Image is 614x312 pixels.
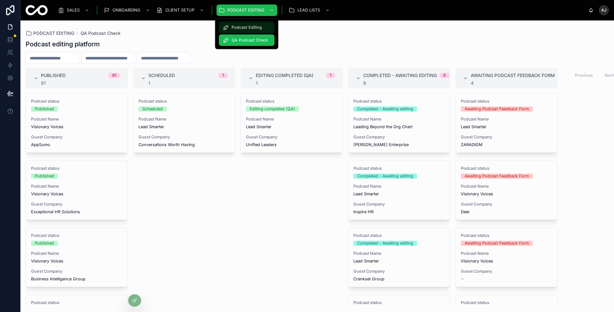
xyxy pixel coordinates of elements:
div: 1 [256,81,335,86]
a: Podcast statusPublishedPodcast NameVisionary VoicesGuest CompanyExceptional HR Solutions [26,160,128,220]
div: scrollable content [53,3,588,17]
span: Podcast Name [461,117,552,122]
span: Guest Company [31,202,122,207]
span: Podcast status [461,300,552,305]
a: Podcast statusAwaiting Podcast Feedback FormPodcast NameLead SmarterGuest CompanyZARADIGM [455,93,558,153]
div: Completed - Awaiting editing [357,241,413,246]
span: Inspire HR [353,209,445,215]
span: Lead Smarter [246,124,337,129]
span: Podcast Name [353,184,445,189]
a: Podcast statusCompleted - Awaiting editingPodcast NameLeading Beyond the Org ChartGuest Company[P... [348,93,450,153]
span: Guest Company [353,202,445,207]
span: SALES [67,8,80,13]
span: Visionary Voices [31,191,122,197]
span: -- [461,277,465,282]
span: Podcast status [461,166,552,171]
span: Podcast Name [353,251,445,256]
span: [PERSON_NAME] Enterprise [353,142,445,147]
span: AJ [601,8,606,13]
a: ONBOARDING [102,4,153,16]
span: Guest Company [31,269,122,274]
div: Awaiting Podcast Feedback Form [465,174,529,179]
span: Guest Company [353,135,445,140]
span: Editing completed (QA) [256,72,313,79]
span: Lead Smarter [353,259,445,264]
span: Guest Company [246,135,337,140]
div: Published [35,241,54,246]
a: Podcast statusAwaiting Podcast Feedback FormPodcast NameVisionary VoicesGuest CompanyDeer [455,160,558,220]
span: Podcast status [353,300,445,305]
img: App logo [26,5,48,15]
span: Unified Leaders [246,142,337,147]
a: QA Podcast Check [219,35,274,46]
a: Podcast statusScheduledPodcast NameLead SmarterGuest CompanyConversations Worth Having [133,93,235,153]
span: Completed - Awaiting editing [363,72,437,79]
span: ONBOARDING [113,8,140,13]
span: Guest Company [461,202,552,207]
span: Guest Company [461,269,552,274]
span: Visionary Voices [461,191,552,197]
span: CLIENT SETUP [165,8,194,13]
span: Podcast status [31,166,122,171]
div: Editing completed (QA) [250,106,295,112]
span: Podcast status [353,166,445,171]
div: Published [35,174,54,179]
span: Leading Beyond the Org Chart [353,124,445,129]
a: Podcast statusCompleted - Awaiting editingPodcast NameLead SmarterGuest CompanyCrankset Group [348,228,450,287]
a: CLIENT SETUP [154,4,207,16]
span: PODCAST EDITING [33,30,74,36]
span: ZARADIGM [461,142,552,147]
span: AppSumo [31,142,122,147]
span: Podcast Name [31,184,122,189]
div: 1 [222,73,224,78]
a: Podcast statusEditing completed (QA)Podcast NameLead SmarterGuest CompanyUnified Leaders [240,93,343,153]
span: LEAD LISTS [297,8,320,13]
span: Business Intelligence Group [31,277,122,282]
span: Lead Smarter [353,191,445,197]
span: QA Podcast Check [232,38,268,43]
div: Awaiting Podcast Feedback Form [465,241,529,246]
span: Podcast Name [31,117,122,122]
div: 81 [41,81,120,86]
a: PODCAST EDITING [26,30,74,36]
div: 6 [363,81,450,86]
span: PODCAST EDITING [227,8,264,13]
div: Awaiting Podcast Feedback Form [465,106,529,112]
span: Lead Smarter [138,124,230,129]
a: PODCAST EDITING [216,4,277,16]
span: Lead Smarter [461,124,552,129]
span: Podcast status [246,99,337,104]
span: Exceptional HR Solutions [31,209,122,215]
div: 1 [330,73,331,78]
a: Podcast statusCompleted - Awaiting editingPodcast NameLead SmarterGuest CompanyInspire HR [348,160,450,220]
span: Podcast Name [461,251,552,256]
span: Conversations Worth Having [138,142,230,147]
h1: Podcast editing platform [26,40,100,49]
span: Podcast Name [246,117,337,122]
span: Awaiting Podcast Feedback Form [471,72,555,79]
span: Podcast status [353,233,445,238]
div: 6 [443,73,446,78]
a: Podcast Editing [219,22,274,33]
div: 81 [112,73,116,78]
span: Guest Company [138,135,230,140]
span: Deer [461,209,552,215]
a: LEAD LISTS [287,4,333,16]
span: Podcast status [31,99,122,104]
span: Podcast status [31,300,122,305]
span: Podcast Name [353,117,445,122]
span: Podcast Name [461,184,552,189]
span: Podcast Name [31,251,122,256]
div: 1 [148,81,228,86]
span: Published [41,72,66,79]
a: SALES [56,4,92,16]
a: QA Podcast Check [81,30,121,36]
span: Visionary Voices [31,124,122,129]
span: Guest Company [461,135,552,140]
div: Scheduled [142,106,163,112]
div: 4 [471,81,558,86]
a: Podcast statusAwaiting Podcast Feedback FormPodcast NameVisionary VoicesGuest Company-- [455,228,558,287]
span: Visionary Voices [31,259,122,264]
div: Completed - Awaiting editing [357,174,413,179]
